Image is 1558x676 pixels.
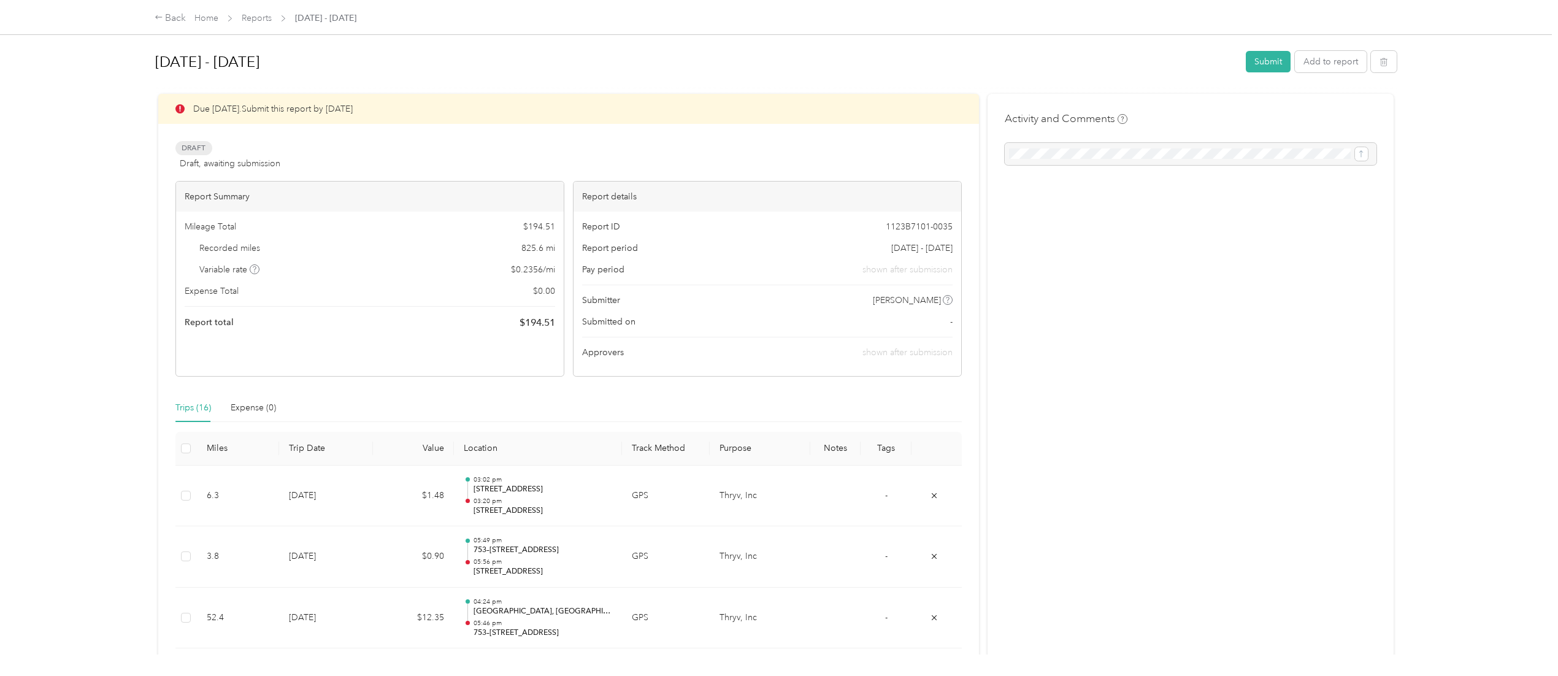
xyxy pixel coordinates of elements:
span: $ 194.51 [523,220,555,233]
button: Submit [1246,51,1291,72]
span: - [885,551,888,561]
th: Tags [861,432,911,466]
span: - [885,612,888,623]
span: $ 194.51 [520,315,555,330]
p: [STREET_ADDRESS] [474,505,612,517]
p: [STREET_ADDRESS] [474,566,612,577]
div: Back [155,11,186,26]
td: $12.35 [373,588,454,649]
div: Due [DATE]. Submit this report by [DATE] [158,94,979,124]
span: Expense Total [185,285,239,298]
a: Home [194,13,218,23]
span: Mileage Total [185,220,236,233]
td: Thryv, Inc [710,466,811,527]
p: 05:56 pm [474,558,612,566]
p: 05:46 pm [474,619,612,628]
span: Approvers [582,346,624,359]
th: Value [373,432,454,466]
span: Draft, awaiting submission [180,157,280,170]
div: Trips (16) [175,401,211,415]
span: [PERSON_NAME] [873,294,941,307]
span: Pay period [582,263,624,276]
p: 03:02 pm [474,475,612,484]
button: Add to report [1295,51,1367,72]
p: 753–[STREET_ADDRESS] [474,545,612,556]
td: $0.90 [373,526,454,588]
span: Report total [185,316,234,329]
span: Submitted on [582,315,635,328]
td: GPS [622,588,710,649]
h4: Activity and Comments [1005,111,1127,126]
span: 1123B7101-0035 [886,220,953,233]
span: $ 0.00 [533,285,555,298]
th: Notes [810,432,861,466]
span: $ 0.2356 / mi [511,263,555,276]
h1: Sep 1 - 30, 2025 [155,47,1237,77]
span: 825.6 mi [521,242,555,255]
span: - [950,315,953,328]
span: Variable rate [199,263,259,276]
td: GPS [622,466,710,527]
td: [DATE] [279,526,374,588]
div: Expense (0) [231,401,276,415]
span: Report period [582,242,638,255]
th: Track Method [622,432,710,466]
th: Purpose [710,432,811,466]
td: [DATE] [279,588,374,649]
span: Recorded miles [199,242,260,255]
td: 3.8 [197,526,279,588]
p: [GEOGRAPHIC_DATA], [GEOGRAPHIC_DATA] [474,606,612,617]
span: shown after submission [862,263,953,276]
p: 03:20 pm [474,497,612,505]
div: Report Summary [176,182,564,212]
td: $1.48 [373,466,454,527]
td: Thryv, Inc [710,588,811,649]
span: [DATE] - [DATE] [891,242,953,255]
span: [DATE] - [DATE] [295,12,356,25]
td: Thryv, Inc [710,526,811,588]
td: [DATE] [279,466,374,527]
p: [STREET_ADDRESS] [474,484,612,495]
span: - [885,490,888,501]
span: shown after submission [862,347,953,358]
td: 52.4 [197,588,279,649]
span: Report ID [582,220,620,233]
a: Reports [242,13,272,23]
p: 05:49 pm [474,536,612,545]
td: GPS [622,526,710,588]
p: 04:24 pm [474,597,612,606]
th: Trip Date [279,432,374,466]
span: Submitter [582,294,620,307]
iframe: Everlance-gr Chat Button Frame [1489,607,1558,676]
p: 753–[STREET_ADDRESS] [474,628,612,639]
div: Report details [574,182,961,212]
th: Location [454,432,622,466]
td: 6.3 [197,466,279,527]
th: Miles [197,432,279,466]
span: Draft [175,141,212,155]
